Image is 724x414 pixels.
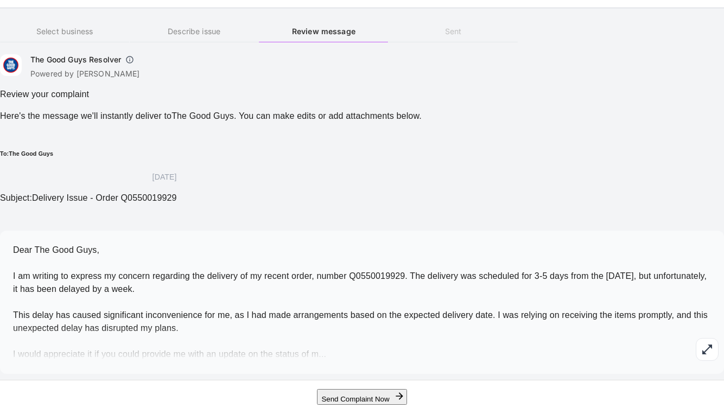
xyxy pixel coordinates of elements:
h6: Describe issue [130,26,259,37]
span: ... [319,349,326,359]
h6: The Good Guys Resolver [30,54,121,65]
span: Dear The Good Guys, I am writing to express my concern regarding the delivery of my recent order,... [13,245,708,359]
p: Powered by [PERSON_NAME] [30,68,140,79]
h6: Sent [389,26,518,37]
button: Send Complaint Now [317,389,407,405]
h6: Review message [259,26,388,37]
